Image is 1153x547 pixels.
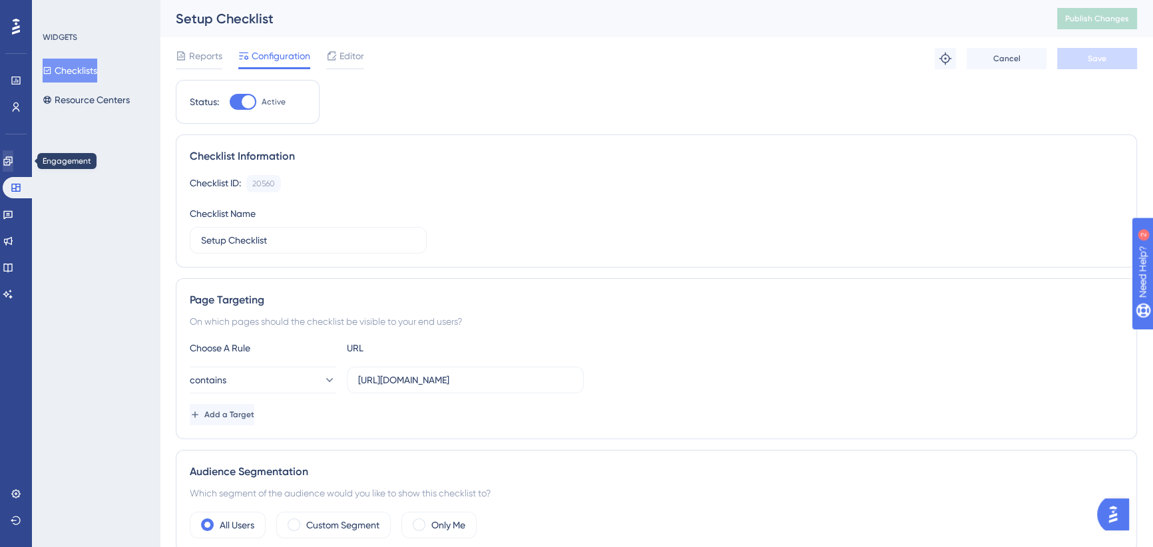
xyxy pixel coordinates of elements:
div: Which segment of the audience would you like to show this checklist to? [190,485,1123,501]
span: Cancel [993,53,1021,64]
span: Publish Changes [1065,13,1129,24]
span: Save [1088,53,1106,64]
button: contains [190,367,336,393]
div: Status: [190,94,219,110]
label: Only Me [431,517,465,533]
div: Checklist Name [190,206,256,222]
div: Setup Checklist [176,9,1024,28]
button: Resource Centers [43,88,130,112]
span: contains [190,372,226,388]
button: Checklists [43,59,97,83]
span: Configuration [252,48,310,64]
div: On which pages should the checklist be visible to your end users? [190,313,1123,329]
span: Add a Target [204,409,254,420]
button: Save [1057,48,1137,69]
div: Audience Segmentation [190,464,1123,480]
span: Editor [340,48,364,64]
div: 2 [93,7,97,17]
button: Cancel [967,48,1046,69]
iframe: UserGuiding AI Assistant Launcher [1097,494,1137,534]
input: Type your Checklist name [201,233,415,248]
div: URL [347,340,493,356]
span: Active [262,96,286,107]
div: Checklist Information [190,148,1123,164]
label: Custom Segment [306,517,379,533]
span: Need Help? [31,3,83,19]
div: 20560 [252,178,275,189]
div: WIDGETS [43,32,77,43]
span: Reports [189,48,222,64]
div: Page Targeting [190,292,1123,308]
input: yourwebsite.com/path [358,373,573,387]
label: All Users [220,517,254,533]
button: Add a Target [190,404,254,425]
div: Choose A Rule [190,340,336,356]
button: Publish Changes [1057,8,1137,29]
div: Checklist ID: [190,175,241,192]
